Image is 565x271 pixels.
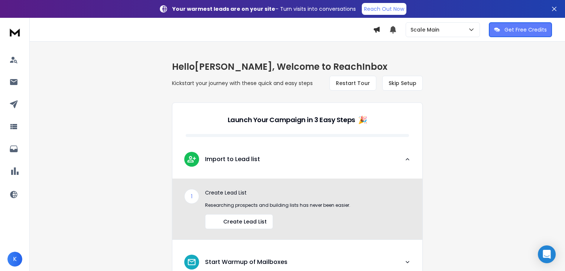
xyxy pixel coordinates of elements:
button: leadImport to Lead list [172,146,422,179]
p: Import to Lead list [205,155,260,164]
p: Researching prospects and building lists has never been easier. [205,202,410,208]
p: Reach Out Now [364,5,404,13]
span: Skip Setup [389,79,416,87]
div: 1 [184,189,199,204]
p: Kickstart your journey with these quick and easy steps [172,79,313,87]
span: 🎉 [358,115,367,125]
button: K [7,252,22,267]
img: lead [211,217,220,226]
div: Open Intercom Messenger [538,245,556,263]
strong: Your warmest leads are on your site [172,5,275,13]
button: Restart Tour [329,76,376,91]
p: – Turn visits into conversations [172,5,356,13]
a: Reach Out Now [362,3,406,15]
p: Scale Main [410,26,442,33]
p: Get Free Credits [504,26,547,33]
p: Start Warmup of Mailboxes [205,258,288,267]
button: Create Lead List [205,214,273,229]
div: leadImport to Lead list [172,179,422,239]
p: Launch Your Campaign in 3 Easy Steps [228,115,355,125]
button: Get Free Credits [489,22,552,37]
button: Skip Setup [382,76,423,91]
h1: Hello [PERSON_NAME] , Welcome to ReachInbox [172,61,423,73]
p: Create Lead List [205,189,410,196]
img: lead [187,257,197,267]
img: logo [7,25,22,39]
img: lead [187,154,197,164]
